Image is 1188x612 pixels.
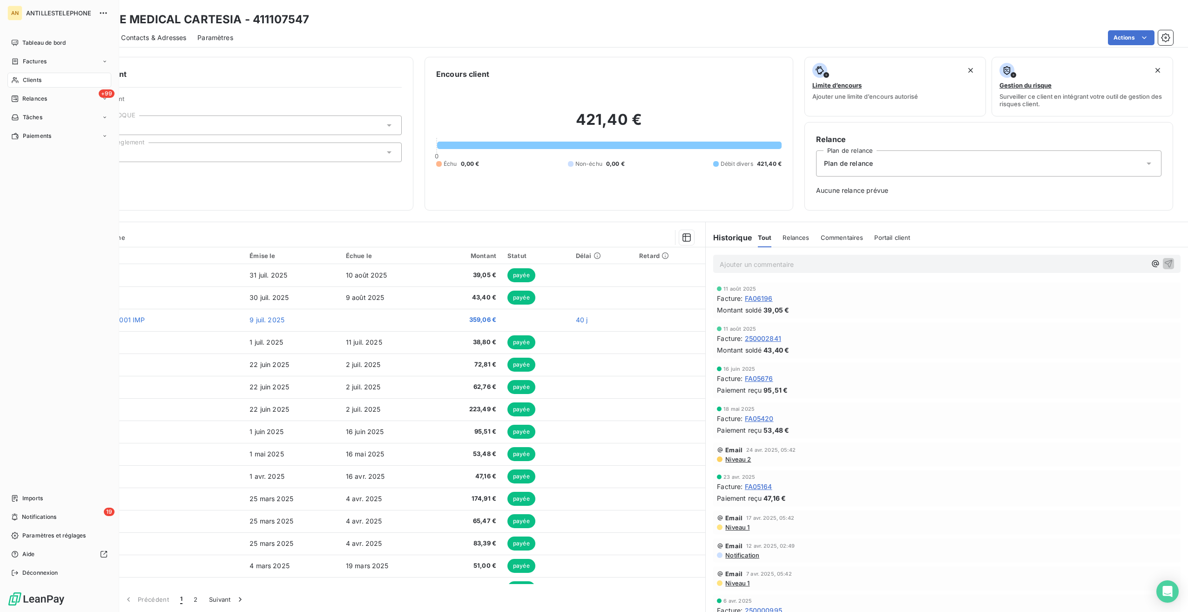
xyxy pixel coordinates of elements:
[440,561,496,571] span: 51,00 €
[7,592,65,606] img: Logo LeanPay
[346,405,381,413] span: 2 juil. 2025
[346,252,429,259] div: Échue le
[440,449,496,459] span: 53,48 €
[1156,580,1179,603] div: Open Intercom Messenger
[723,326,756,332] span: 11 août 2025
[188,590,203,609] button: 2
[706,232,752,243] h6: Historique
[7,54,111,69] a: Factures
[507,469,535,483] span: payée
[507,514,535,528] span: payée
[197,33,233,42] span: Paramètres
[440,315,496,325] span: 359,06 €
[576,316,588,324] span: 40 j
[250,472,284,480] span: 1 avr. 2025
[346,293,385,301] span: 9 août 2025
[723,286,756,292] span: 11 août 2025
[440,494,496,503] span: 174,91 €
[22,494,43,503] span: Imports
[346,539,382,547] span: 4 avr. 2025
[118,590,175,609] button: Précédent
[250,428,283,435] span: 1 juin 2025
[346,495,382,503] span: 4 avr. 2025
[7,110,111,125] a: Tâches
[346,360,381,368] span: 2 juil. 2025
[507,537,535,551] span: payée
[507,335,535,349] span: payée
[22,39,66,47] span: Tableau de bord
[812,93,918,100] span: Ajouter une limite d’encours autorisé
[250,316,284,324] span: 9 juil. 2025
[999,93,1165,108] span: Surveiller ce client en intégrant votre outil de gestion des risques client.
[346,517,382,525] span: 4 avr. 2025
[507,380,535,394] span: payée
[507,358,535,372] span: payée
[250,338,283,346] span: 1 juil. 2025
[758,234,772,241] span: Tout
[250,293,289,301] span: 30 juil. 2025
[507,559,535,573] span: payée
[763,305,789,315] span: 39,05 €
[7,35,111,50] a: Tableau de bord
[606,160,625,168] span: 0,00 €
[440,427,496,436] span: 95,51 €
[717,293,742,303] span: Facture :
[175,590,188,609] button: 1
[575,160,602,168] span: Non-échu
[250,517,293,525] span: 25 mars 2025
[440,338,496,347] span: 38,80 €
[82,11,309,28] h3: ESPACE MEDICAL CARTESIA - 411107547
[75,95,402,108] span: Propriétés Client
[436,110,782,138] h2: 421,40 €
[435,152,439,160] span: 0
[346,428,384,435] span: 16 juin 2025
[7,6,22,20] div: AN
[721,160,753,168] span: Débit divers
[507,402,535,416] span: payée
[717,493,762,503] span: Paiement reçu
[725,446,742,454] span: Email
[35,252,238,260] div: Pièces comptables
[440,271,496,280] span: 39,05 €
[250,360,289,368] span: 22 juin 2025
[56,68,402,80] h6: Informations client
[23,132,51,140] span: Paiements
[440,252,496,259] div: Montant
[346,383,381,391] span: 2 juil. 2025
[250,271,287,279] span: 31 juil. 2025
[763,385,788,395] span: 95,51 €
[104,508,115,516] span: 19
[250,383,289,391] span: 22 juin 2025
[7,491,111,506] a: Imports
[203,590,250,609] button: Suivant
[440,472,496,481] span: 47,16 €
[7,129,111,143] a: Paiements
[26,9,93,17] span: ANTILLESTELEPHONE
[250,450,284,458] span: 1 mai 2025
[346,472,385,480] span: 16 avr. 2025
[461,160,479,168] span: 0,00 €
[746,515,794,521] span: 17 avr. 2025, 05:42
[717,414,742,423] span: Facture :
[23,57,47,66] span: Factures
[250,495,293,503] span: 25 mars 2025
[783,234,809,241] span: Relances
[804,57,986,116] button: Limite d’encoursAjouter une limite d’encours autorisé
[444,160,457,168] span: Échu
[725,542,742,550] span: Email
[121,33,186,42] span: Contacts & Adresses
[22,531,86,540] span: Paramètres et réglages
[816,186,1161,195] span: Aucune relance prévue
[250,562,290,570] span: 4 mars 2025
[757,160,782,168] span: 421,40 €
[7,528,111,543] a: Paramètres et réglages
[717,345,762,355] span: Montant soldé
[440,293,496,302] span: 43,40 €
[763,345,789,355] span: 43,40 €
[346,450,385,458] span: 16 mai 2025
[724,524,749,531] span: Niveau 1
[725,514,742,522] span: Email
[717,305,762,315] span: Montant soldé
[724,551,759,559] span: Notification
[507,447,535,461] span: payée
